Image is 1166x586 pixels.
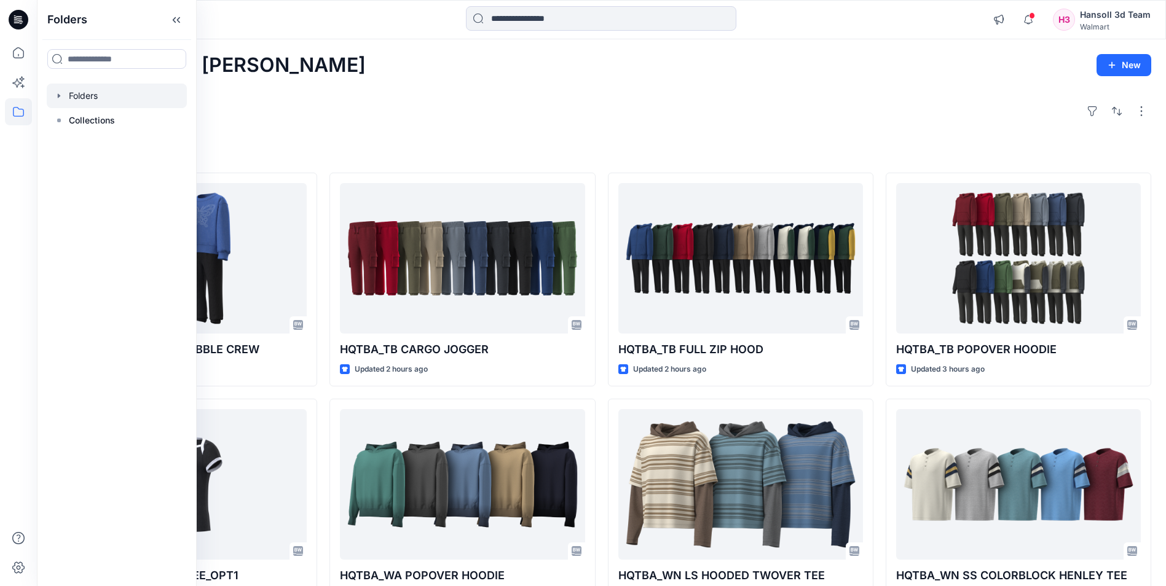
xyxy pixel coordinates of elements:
a: HQTBA_WA POPOVER HOODIE [340,409,585,560]
p: Collections [69,113,115,128]
p: HQTBA_TB CARGO JOGGER [340,341,585,358]
div: Walmart [1080,22,1151,31]
a: HQTBA_TB POPOVER HOODIE [896,183,1141,334]
a: HQTBA_WN SS COLORBLOCK HENLEY TEE [896,409,1141,560]
p: HQTBA_WN SS COLORBLOCK HENLEY TEE [896,567,1141,584]
p: HQTBA_WN LS HOODED TWOVER TEE [618,567,863,584]
p: HQTBA_TB POPOVER HOODIE [896,341,1141,358]
h4: Styles [52,146,1151,160]
p: Updated 2 hours ago [355,363,428,376]
a: HQTBA_TB FULL ZIP HOOD [618,183,863,334]
p: HQTBA_TB FULL ZIP HOOD [618,341,863,358]
p: Updated 2 hours ago [633,363,706,376]
a: HQTBA_TB CARGO JOGGER [340,183,585,334]
button: New [1097,54,1151,76]
div: H3 [1053,9,1075,31]
p: Updated 3 hours ago [911,363,985,376]
p: HQTBA_WA POPOVER HOODIE [340,567,585,584]
h2: Welcome back, [PERSON_NAME] [52,54,366,77]
a: HQTBA_WN LS HOODED TWOVER TEE [618,409,863,560]
div: Hansoll 3d Team [1080,7,1151,22]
